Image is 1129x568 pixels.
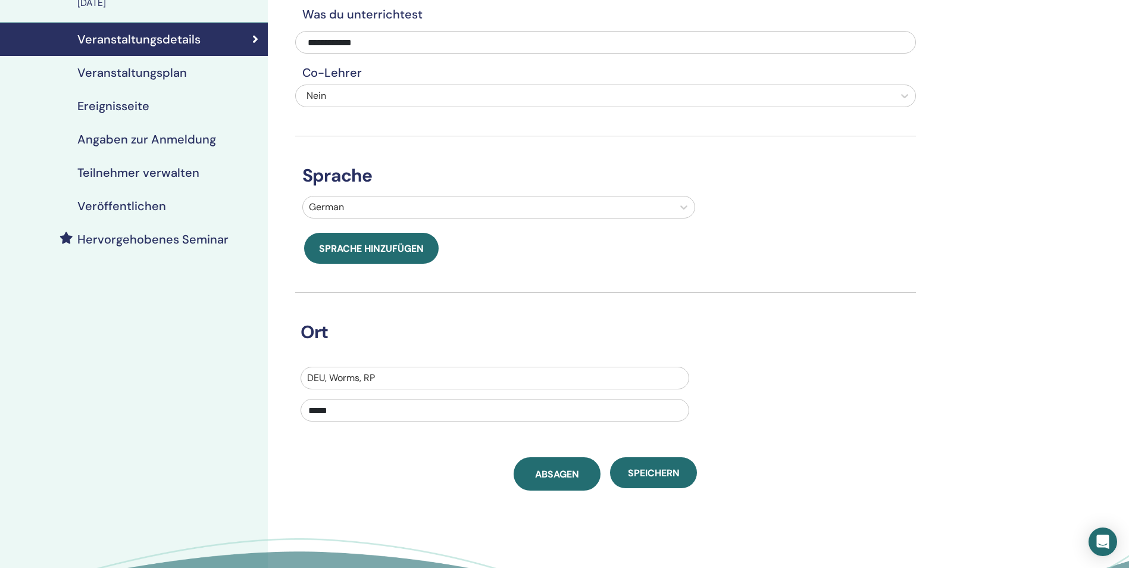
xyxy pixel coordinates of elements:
span: Speichern [628,467,680,479]
h4: Ereignisseite [77,99,149,113]
h4: Angaben zur Anmeldung [77,132,216,146]
h4: Veröffentlichen [77,199,166,213]
h4: Veranstaltungsdetails [77,32,201,46]
button: Speichern [610,457,697,488]
h4: Was du unterrichtest [295,7,916,21]
h4: Hervorgehobenes Seminar [77,232,229,246]
h4: Co-Lehrer [295,65,916,80]
h4: Teilnehmer verwalten [77,166,199,180]
span: Nein [307,89,326,102]
a: Absagen [514,457,601,491]
span: Sprache hinzufügen [319,242,424,255]
h4: Veranstaltungsplan [77,65,187,80]
span: Absagen [535,468,579,480]
button: Sprache hinzufügen [304,233,439,264]
div: Open Intercom Messenger [1089,528,1117,556]
h3: Sprache [295,165,916,186]
h3: Ort [293,322,900,343]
